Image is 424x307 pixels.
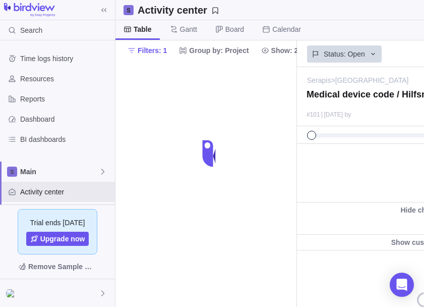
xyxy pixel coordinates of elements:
img: logo [4,3,55,17]
span: Show: 2 items [271,45,319,56]
a: [GEOGRAPHIC_DATA] [335,75,409,85]
span: BI dashboards [20,134,111,144]
span: > [331,75,335,86]
span: Main [20,167,99,177]
span: Reports [20,94,111,104]
span: Activity center [20,187,111,197]
span: Trial ends [DATE] [30,218,85,228]
span: Calendar [272,24,301,34]
span: Remove Sample Data [8,259,107,275]
div: #101 [307,112,320,118]
span: Resources [20,74,111,84]
div: Tudor Vlas [6,287,18,299]
span: Status: Open [324,49,365,59]
span: Group by: Project [189,45,249,56]
a: Upgrade now [26,232,89,246]
h2: Activity center [138,3,207,17]
span: Show: 2 items [257,43,323,58]
a: Serapis [307,75,331,85]
span: Board [225,24,244,34]
span: Dashboard [20,114,111,124]
div: loading [192,133,232,174]
span: Gantt [180,24,197,34]
div: Open Intercom Messenger [390,273,414,297]
span: Table [134,24,152,34]
span: Remove Sample Data [28,261,97,273]
span: Time logs history [20,54,111,64]
span: Upgrade now [40,234,85,244]
span: Save your current layout and filters as a View [134,3,223,17]
span: Filters: 1 [138,45,167,56]
span: [DATE] [324,111,343,118]
span: Filters: 1 [124,43,171,58]
span: by [345,111,351,118]
span: Group by: Project [175,43,253,58]
span: Search [20,25,42,35]
img: Show [6,289,18,297]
